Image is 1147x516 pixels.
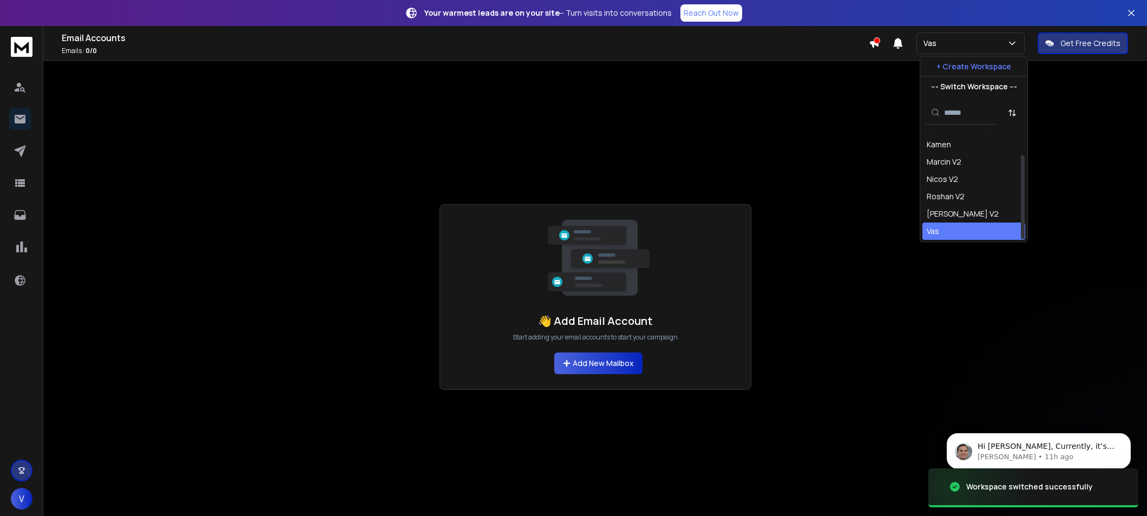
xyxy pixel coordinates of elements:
[966,481,1093,492] div: Workspace switched successfully
[923,38,941,49] p: Vas
[936,61,1011,72] p: + Create Workspace
[927,156,961,167] div: Marcin V2
[927,226,939,237] div: Vas
[927,191,965,202] div: Roshan V2
[927,174,958,185] div: Nicos V2
[11,488,32,510] button: V
[62,47,869,55] p: Emails :
[1060,38,1120,49] p: Get Free Credits
[920,57,1027,76] button: + Create Workspace
[513,333,678,342] p: Start adding your email accounts to start your campaign
[684,8,739,18] p: Reach Out Now
[1001,102,1023,123] button: Sort by Sort A-Z
[538,313,652,329] h1: 👋 Add Email Account
[424,8,560,18] strong: Your warmest leads are on your site
[424,8,672,18] p: – Turn visits into conversations
[554,352,643,374] button: Add New Mailbox
[931,81,1017,92] p: --- Switch Workspace ---
[62,31,869,44] h1: Email Accounts
[927,208,999,219] div: [PERSON_NAME] V2
[1038,32,1128,54] button: Get Free Credits
[86,46,97,55] span: 0 / 0
[930,410,1147,487] iframe: Intercom notifications message
[680,4,742,22] a: Reach Out Now
[927,139,951,150] div: Kamen
[11,37,32,57] img: logo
